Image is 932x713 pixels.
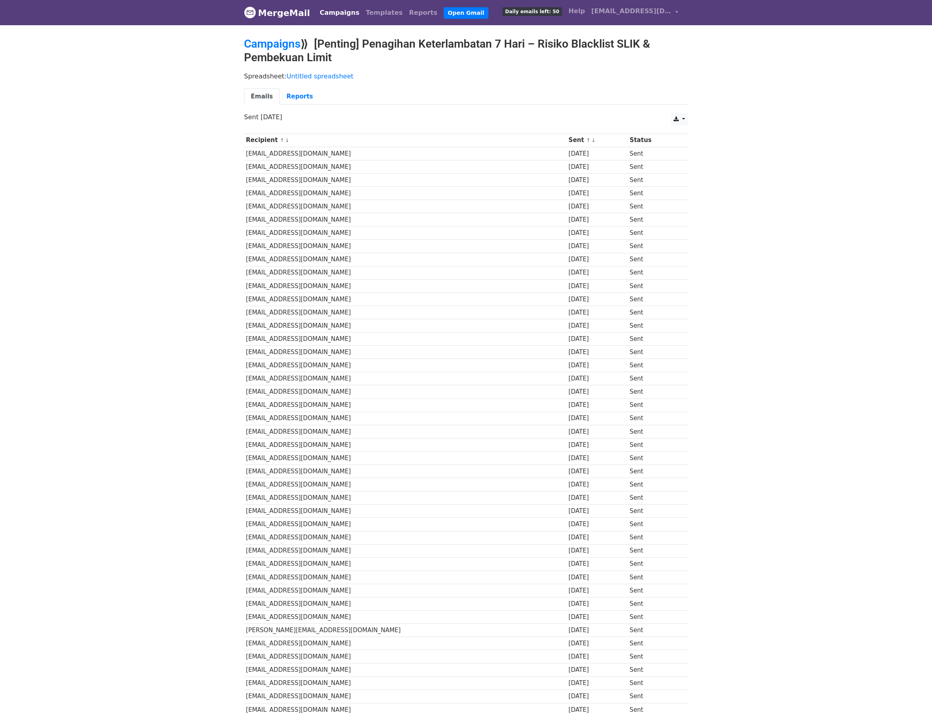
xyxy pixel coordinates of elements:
[568,441,626,450] div: [DATE]
[244,505,567,518] td: [EMAIL_ADDRESS][DOMAIN_NAME]
[286,72,353,80] a: Untitled spreadsheet
[244,173,567,186] td: [EMAIL_ADDRESS][DOMAIN_NAME]
[244,438,567,451] td: [EMAIL_ADDRESS][DOMAIN_NAME]
[628,518,680,531] td: Sent
[568,255,626,264] div: [DATE]
[628,557,680,571] td: Sent
[628,160,680,173] td: Sent
[568,202,626,211] div: [DATE]
[244,200,567,213] td: [EMAIL_ADDRESS][DOMAIN_NAME]
[628,637,680,650] td: Sent
[244,399,567,412] td: [EMAIL_ADDRESS][DOMAIN_NAME]
[628,346,680,359] td: Sent
[568,626,626,635] div: [DATE]
[568,533,626,542] div: [DATE]
[628,650,680,663] td: Sent
[244,346,567,359] td: [EMAIL_ADDRESS][DOMAIN_NAME]
[568,308,626,317] div: [DATE]
[244,37,688,64] h2: ⟫ [Penting] Penagihan Keterlambatan 7 Hari – Risiko Blacklist SLIK & Pembekuan Limit
[280,88,320,105] a: Reports
[628,505,680,518] td: Sent
[244,226,567,240] td: [EMAIL_ADDRESS][DOMAIN_NAME]
[628,187,680,200] td: Sent
[244,4,310,21] a: MergeMail
[628,147,680,160] td: Sent
[244,677,567,690] td: [EMAIL_ADDRESS][DOMAIN_NAME]
[628,359,680,372] td: Sent
[568,520,626,529] div: [DATE]
[244,637,567,650] td: [EMAIL_ADDRESS][DOMAIN_NAME]
[244,187,567,200] td: [EMAIL_ADDRESS][DOMAIN_NAME]
[244,306,567,319] td: [EMAIL_ADDRESS][DOMAIN_NAME]
[628,253,680,266] td: Sent
[628,134,680,147] th: Status
[628,173,680,186] td: Sent
[628,292,680,306] td: Sent
[568,679,626,688] div: [DATE]
[628,226,680,240] td: Sent
[628,663,680,677] td: Sent
[892,675,932,713] iframe: Chat Widget
[568,268,626,277] div: [DATE]
[628,531,680,544] td: Sent
[628,266,680,279] td: Sent
[628,240,680,253] td: Sent
[244,385,567,399] td: [EMAIL_ADDRESS][DOMAIN_NAME]
[568,176,626,185] div: [DATE]
[244,113,688,121] p: Sent [DATE]
[568,242,626,251] div: [DATE]
[285,137,289,143] a: ↓
[568,480,626,489] div: [DATE]
[244,6,256,18] img: MergeMail logo
[628,571,680,584] td: Sent
[244,663,567,677] td: [EMAIL_ADDRESS][DOMAIN_NAME]
[244,213,567,226] td: [EMAIL_ADDRESS][DOMAIN_NAME]
[568,348,626,357] div: [DATE]
[565,3,588,19] a: Help
[567,134,628,147] th: Sent
[568,652,626,661] div: [DATE]
[244,292,567,306] td: [EMAIL_ADDRESS][DOMAIN_NAME]
[628,399,680,412] td: Sent
[244,491,567,505] td: [EMAIL_ADDRESS][DOMAIN_NAME]
[628,425,680,438] td: Sent
[244,557,567,571] td: [EMAIL_ADDRESS][DOMAIN_NAME]
[568,215,626,224] div: [DATE]
[568,334,626,344] div: [DATE]
[244,518,567,531] td: [EMAIL_ADDRESS][DOMAIN_NAME]
[244,451,567,465] td: [EMAIL_ADDRESS][DOMAIN_NAME]
[244,147,567,160] td: [EMAIL_ADDRESS][DOMAIN_NAME]
[244,279,567,292] td: [EMAIL_ADDRESS][DOMAIN_NAME]
[406,5,441,21] a: Reports
[244,72,688,80] p: Spreadsheet:
[316,5,362,21] a: Campaigns
[568,374,626,383] div: [DATE]
[568,559,626,569] div: [DATE]
[244,134,567,147] th: Recipient
[568,573,626,582] div: [DATE]
[568,493,626,503] div: [DATE]
[244,359,567,372] td: [EMAIL_ADDRESS][DOMAIN_NAME]
[628,451,680,465] td: Sent
[628,412,680,425] td: Sent
[499,3,565,19] a: Daily emails left: 50
[568,321,626,330] div: [DATE]
[591,137,596,143] a: ↓
[628,465,680,478] td: Sent
[244,571,567,584] td: [EMAIL_ADDRESS][DOMAIN_NAME]
[628,213,680,226] td: Sent
[628,306,680,319] td: Sent
[244,531,567,544] td: [EMAIL_ADDRESS][DOMAIN_NAME]
[244,611,567,624] td: [EMAIL_ADDRESS][DOMAIN_NAME]
[244,465,567,478] td: [EMAIL_ADDRESS][DOMAIN_NAME]
[568,599,626,609] div: [DATE]
[628,279,680,292] td: Sent
[568,692,626,701] div: [DATE]
[568,149,626,158] div: [DATE]
[628,385,680,399] td: Sent
[628,544,680,557] td: Sent
[568,228,626,238] div: [DATE]
[244,372,567,385] td: [EMAIL_ADDRESS][DOMAIN_NAME]
[568,586,626,595] div: [DATE]
[568,639,626,648] div: [DATE]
